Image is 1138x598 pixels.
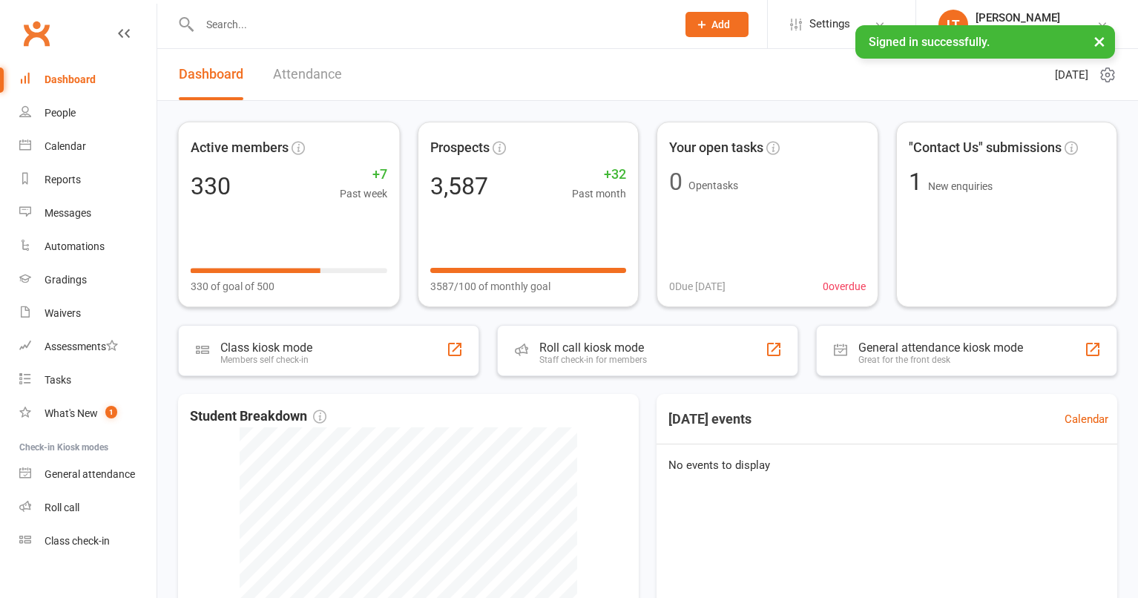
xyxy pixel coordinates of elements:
[19,330,157,364] a: Assessments
[688,180,738,191] span: Open tasks
[19,525,157,558] a: Class kiosk mode
[45,468,135,480] div: General attendance
[45,502,79,513] div: Roll call
[858,355,1023,365] div: Great for the front desk
[430,174,488,198] div: 3,587
[19,230,157,263] a: Automations
[19,163,157,197] a: Reports
[572,164,626,185] span: +32
[19,397,157,430] a: What's New1
[45,107,76,119] div: People
[45,207,91,219] div: Messages
[928,180,993,192] span: New enquiries
[809,7,850,41] span: Settings
[191,174,231,197] div: 330
[19,263,157,297] a: Gradings
[19,364,157,397] a: Tasks
[572,185,626,202] span: Past month
[19,297,157,330] a: Waivers
[711,19,730,30] span: Add
[976,24,1060,38] div: Excel Martial Arts
[1065,410,1108,428] a: Calendar
[195,14,666,35] input: Search...
[858,341,1023,355] div: General attendance kiosk mode
[19,197,157,230] a: Messages
[190,406,326,427] span: Student Breakdown
[869,35,990,49] span: Signed in successfully.
[19,491,157,525] a: Roll call
[220,341,312,355] div: Class kiosk mode
[45,374,71,386] div: Tasks
[45,73,96,85] div: Dashboard
[45,140,86,152] div: Calendar
[45,174,81,185] div: Reports
[657,406,763,433] h3: [DATE] events
[179,49,243,100] a: Dashboard
[18,15,55,52] a: Clubworx
[19,130,157,163] a: Calendar
[430,278,550,295] span: 3587/100 of monthly goal
[45,341,118,352] div: Assessments
[19,458,157,491] a: General attendance kiosk mode
[105,406,117,418] span: 1
[45,307,81,319] div: Waivers
[669,278,726,295] span: 0 Due [DATE]
[1086,25,1113,57] button: ×
[191,278,274,295] span: 330 of goal of 500
[45,240,105,252] div: Automations
[669,170,683,194] div: 0
[45,535,110,547] div: Class check-in
[669,137,763,159] span: Your open tasks
[976,11,1060,24] div: [PERSON_NAME]
[340,164,387,185] span: +7
[273,49,342,100] a: Attendance
[539,341,647,355] div: Roll call kiosk mode
[45,274,87,286] div: Gradings
[45,407,98,419] div: What's New
[1055,66,1088,84] span: [DATE]
[191,137,289,158] span: Active members
[685,12,749,37] button: Add
[430,137,490,159] span: Prospects
[19,96,157,130] a: People
[909,168,928,196] span: 1
[823,278,866,295] span: 0 overdue
[938,10,968,39] div: LT
[909,137,1062,159] span: "Contact Us" submissions
[340,185,387,202] span: Past week
[220,355,312,365] div: Members self check-in
[651,444,1123,486] div: No events to display
[539,355,647,365] div: Staff check-in for members
[19,63,157,96] a: Dashboard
